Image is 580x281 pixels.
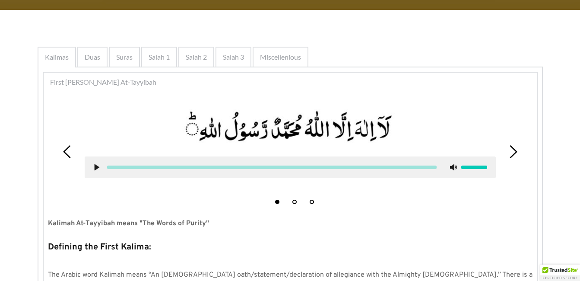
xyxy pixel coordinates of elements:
[48,219,209,228] strong: Kalimah At-Tayyibah means "The Words of Purity"
[275,200,279,204] button: 1 of 3
[260,52,301,62] span: Miscellenious
[149,52,170,62] span: Salah 1
[310,200,314,204] button: 3 of 3
[186,52,207,62] span: Salah 2
[85,52,100,62] span: Duas
[223,52,244,62] span: Salah 3
[48,242,151,253] strong: Defining the First Kalima:
[292,200,297,204] button: 2 of 3
[540,265,580,281] div: TrustedSite Certified
[50,77,156,87] span: First [PERSON_NAME] At-Tayyibah
[116,52,133,62] span: Suras
[45,52,69,62] span: Kalimas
